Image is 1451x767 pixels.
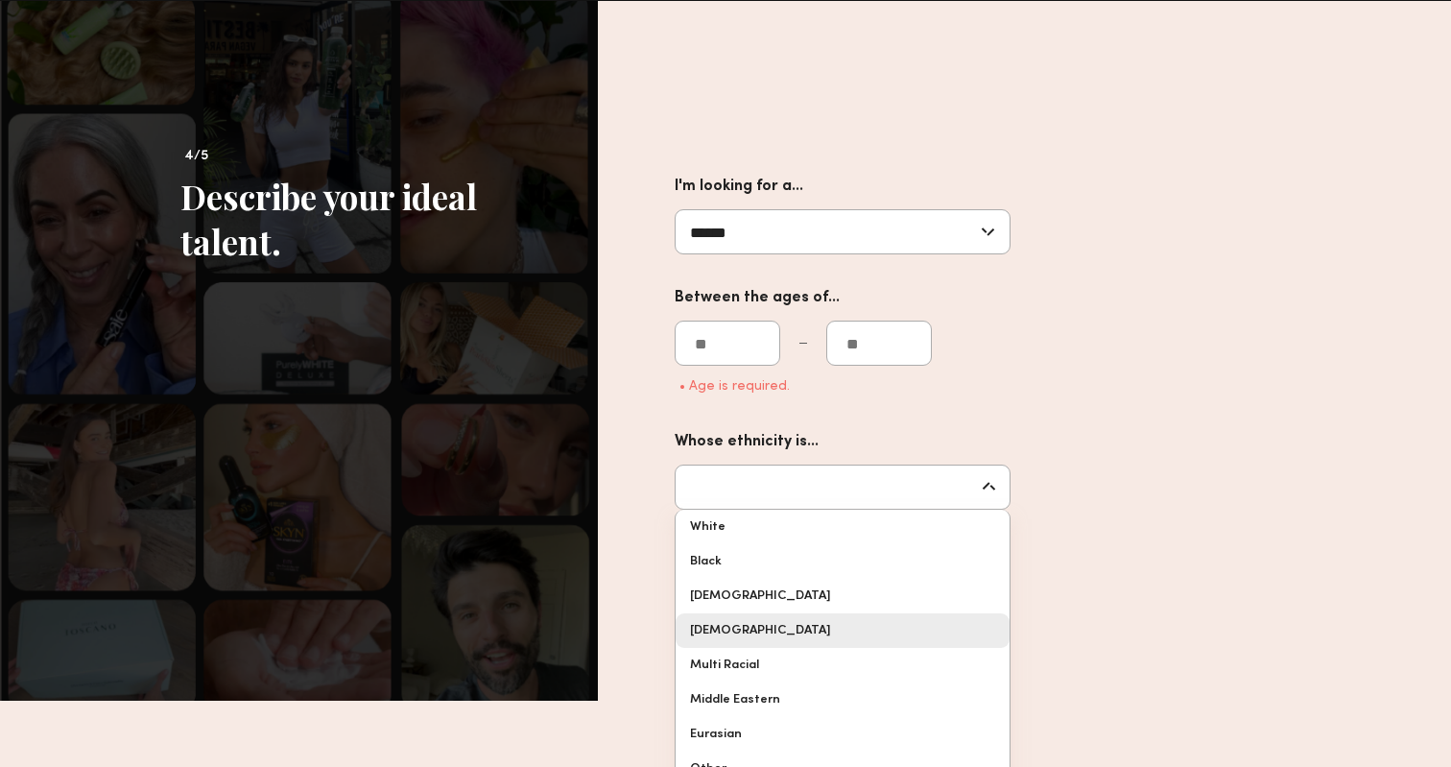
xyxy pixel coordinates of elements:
[676,683,1010,717] div: Middle Eastern
[675,429,1011,455] div: Whose ethnicity is...
[675,285,1154,311] div: Between the ages of...
[676,717,1010,752] div: Eurasian
[676,544,1010,579] div: Black
[676,579,1010,613] div: [DEMOGRAPHIC_DATA]
[676,510,1010,544] div: White
[180,174,540,264] div: Describe your ideal talent.
[675,174,1011,200] div: I'm looking for a...
[180,145,540,168] div: 4/5
[676,648,1010,683] div: Multi Racial
[676,613,1010,648] div: [DEMOGRAPHIC_DATA]
[679,375,790,398] div: • Age is required.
